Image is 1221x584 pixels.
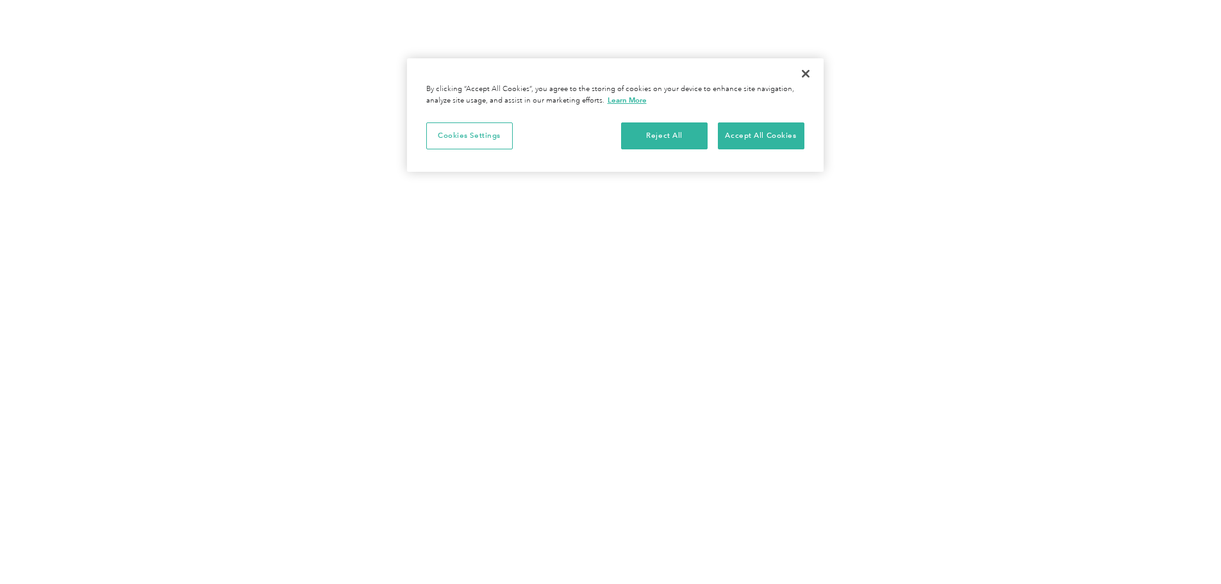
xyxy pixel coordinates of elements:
[718,122,804,149] button: Accept All Cookies
[608,96,647,104] a: More information about your privacy, opens in a new tab
[426,84,804,106] div: By clicking “Accept All Cookies”, you agree to the storing of cookies on your device to enhance s...
[426,122,513,149] button: Cookies Settings
[792,60,820,88] button: Close
[407,58,824,172] div: Cookie banner
[621,122,708,149] button: Reject All
[407,58,824,172] div: Privacy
